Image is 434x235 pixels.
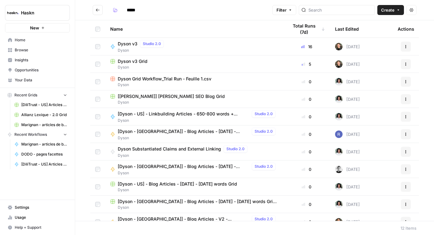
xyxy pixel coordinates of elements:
[5,5,70,21] button: Workspace: Haskn
[335,43,360,50] div: [DATE]
[15,225,67,230] span: Help + Support
[5,75,70,85] a: Your Data
[30,25,39,31] span: New
[5,55,70,65] a: Insights
[5,65,70,75] a: Opportunities
[14,92,37,98] span: Recent Grids
[21,112,67,118] span: Allianz Lexique - 2.0 Grid
[255,164,273,169] span: Studio 2.0
[335,60,343,68] img: uhgcgt6zpiex4psiaqgkk0ok3li6
[12,149,70,159] a: DODO - pages facettes
[335,166,343,173] img: 5iwot33yo0fowbxplqtedoh7j1jy
[110,187,278,193] span: Dyson
[118,216,249,222] span: [Dyson - [GEOGRAPHIC_DATA]] - Blog Articles - V2 - [PERSON_NAME] - test
[21,141,67,147] span: Marignan - articles de blog
[143,41,161,47] span: Studio 2.0
[335,95,360,103] div: [DATE]
[118,93,225,100] span: [[PERSON_NAME]] [PERSON_NAME] SEO Blog Grid
[226,146,245,152] span: Studio 2.0
[335,218,343,226] img: dizo4u6k27cofk4obq9v5qvvdkyt
[110,145,278,158] a: Dyson Substantiated Claims and External LinkingStudio 2.0Dyson
[118,163,249,170] span: [Dyson - [GEOGRAPHIC_DATA]] - Blog Articles - [DATE] - [DATE] words rodrigue_test_test
[118,170,278,176] span: Dyson
[335,201,343,208] img: k6b9bei115zh44f0zvvpndh04mle
[118,48,166,53] span: Dyson
[335,218,360,226] div: [DATE]
[308,7,372,13] input: Search
[93,5,103,15] button: Go back
[335,113,343,120] img: k6b9bei115zh44f0zvvpndh04mle
[15,205,67,210] span: Settings
[288,96,325,102] div: 0
[118,198,278,205] span: [Dyson - [GEOGRAPHIC_DATA]] - Blog Articles - [DATE] - [DATE] words Grid (1)
[335,95,343,103] img: k6b9bei115zh44f0zvvpndh04mle
[110,215,278,228] a: [Dyson - [GEOGRAPHIC_DATA]] - Blog Articles - V2 - [PERSON_NAME] - testStudio 2.0Dyson
[377,5,404,15] button: Create
[110,40,278,53] a: Dyson v3Studio 2.0Dyson
[110,128,278,141] a: [Dyson - [GEOGRAPHIC_DATA]] - Blog Articles - [DATE] - [DATE] words V2Studio 2.0Dyson
[7,7,18,18] img: Haskn Logo
[288,166,325,172] div: 0
[335,130,343,138] img: u6bh93quptsxrgw026dpd851kwjs
[15,37,67,43] span: Home
[110,82,278,88] span: Dyson
[12,110,70,120] a: Allianz Lexique - 2.0 Grid
[335,148,360,156] div: [DATE]
[5,23,70,33] button: New
[118,111,249,117] span: [Dyson - US] - Linkbuilding Articles - 650-800 words + images
[288,219,325,225] div: 0
[335,113,360,120] div: [DATE]
[110,76,278,88] a: Dyson Grid Workflow_Trial Run - Feuille 1.csvDyson
[335,130,360,138] div: [DATE]
[5,90,70,100] button: Recent Grids
[5,202,70,212] a: Settings
[335,183,343,191] img: k6b9bei115zh44f0zvvpndh04mle
[110,181,278,193] a: [Dyson - US] - Blog Articles - [DATE] - [DATE] words GridDyson
[5,222,70,232] button: Help + Support
[288,61,325,67] div: 5
[12,120,70,130] a: Marignan - articles de blog Grid
[288,114,325,120] div: 0
[255,216,273,222] span: Studio 2.0
[255,111,273,117] span: Studio 2.0
[12,159,70,169] a: [DiliTrust - US] Articles de blog 700-1000 mots
[335,60,360,68] div: [DATE]
[118,118,278,123] span: Dyson
[335,78,360,85] div: [DATE]
[5,45,70,55] a: Browse
[21,151,67,157] span: DODO - pages facettes
[110,58,278,70] a: Dyson v3 GridDyson
[118,135,278,141] span: Dyson
[21,102,67,108] span: [DiliTrust - US] Articles de blog 700-1000 mots Grid
[21,10,59,16] span: Haskn
[12,100,70,110] a: [DiliTrust - US] Articles de blog 700-1000 mots Grid
[400,225,416,231] div: 12 Items
[110,64,278,70] span: Dyson
[276,7,287,13] span: Filter
[288,79,325,85] div: 0
[288,149,325,155] div: 0
[118,181,237,187] span: [Dyson - US] - Blog Articles - [DATE] - [DATE] words Grid
[21,122,67,128] span: Marignan - articles de blog Grid
[118,41,137,47] span: Dyson v3
[15,57,67,63] span: Insights
[288,131,325,137] div: 0
[118,146,221,152] span: Dyson Substantiated Claims and External Linking
[335,43,343,50] img: uhgcgt6zpiex4psiaqgkk0ok3li6
[335,20,359,38] div: Last Edited
[110,110,278,123] a: [Dyson - US] - Linkbuilding Articles - 650-800 words + imagesStudio 2.0Dyson
[118,128,249,135] span: [Dyson - [GEOGRAPHIC_DATA]] - Blog Articles - [DATE] - [DATE] words V2
[110,20,278,38] div: Name
[15,77,67,83] span: Your Data
[110,198,278,210] a: [Dyson - [GEOGRAPHIC_DATA]] - Blog Articles - [DATE] - [DATE] words Grid (1)Dyson
[255,129,273,134] span: Studio 2.0
[12,139,70,149] a: Marignan - articles de blog
[398,20,414,38] div: Actions
[15,47,67,53] span: Browse
[335,183,360,191] div: [DATE]
[335,166,360,173] div: [DATE]
[110,163,278,176] a: [Dyson - [GEOGRAPHIC_DATA]] - Blog Articles - [DATE] - [DATE] words rodrigue_test_testStudio 2.0D...
[118,58,147,64] span: Dyson v3 Grid
[110,205,278,210] span: Dyson
[110,93,278,105] a: [[PERSON_NAME]] [PERSON_NAME] SEO Blog GridDyson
